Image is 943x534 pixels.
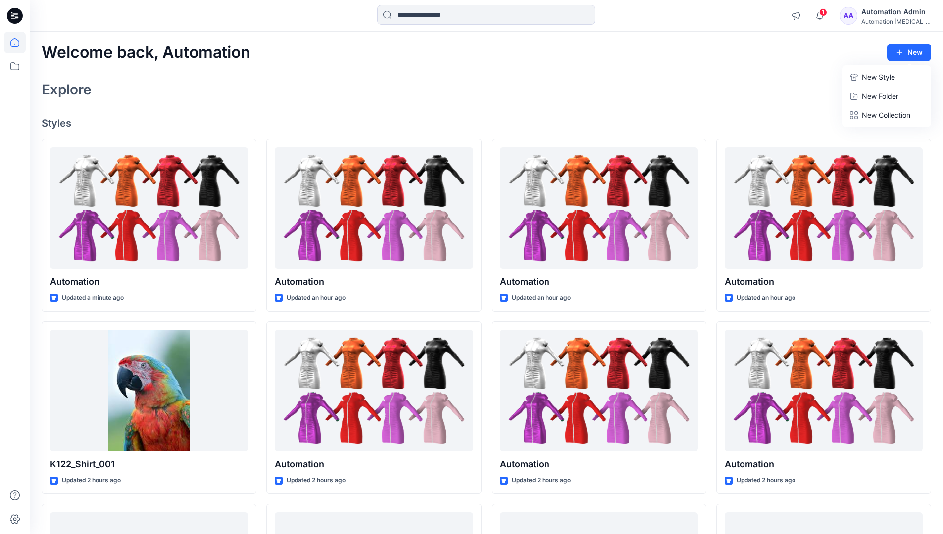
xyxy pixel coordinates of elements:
div: Automation Admin [861,6,931,18]
h2: Explore [42,82,92,97]
a: Automation [275,330,473,452]
a: K122_Shirt_001 [50,330,248,452]
div: Automation [MEDICAL_DATA]... [861,18,931,25]
p: New Collection [862,109,910,121]
p: Automation [725,457,923,471]
button: New [887,44,931,61]
p: Updated an hour ago [737,293,795,303]
p: K122_Shirt_001 [50,457,248,471]
p: Updated 2 hours ago [62,475,121,486]
a: New Style [844,67,929,87]
p: New Folder [862,91,898,101]
p: Automation [275,457,473,471]
p: New Style [862,71,895,83]
h4: Styles [42,117,931,129]
div: AA [840,7,857,25]
a: Automation [725,330,923,452]
a: Automation [725,147,923,269]
span: 1 [819,8,827,16]
p: Updated 2 hours ago [512,475,571,486]
p: Updated an hour ago [287,293,346,303]
h2: Welcome back, Automation [42,44,250,62]
p: Automation [50,275,248,289]
a: Automation [500,330,698,452]
p: Updated 2 hours ago [287,475,346,486]
p: Updated 2 hours ago [737,475,795,486]
p: Automation [275,275,473,289]
p: Updated a minute ago [62,293,124,303]
a: Automation [50,147,248,269]
p: Automation [500,457,698,471]
p: Automation [500,275,698,289]
p: Updated an hour ago [512,293,571,303]
a: Automation [275,147,473,269]
p: Automation [725,275,923,289]
a: Automation [500,147,698,269]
